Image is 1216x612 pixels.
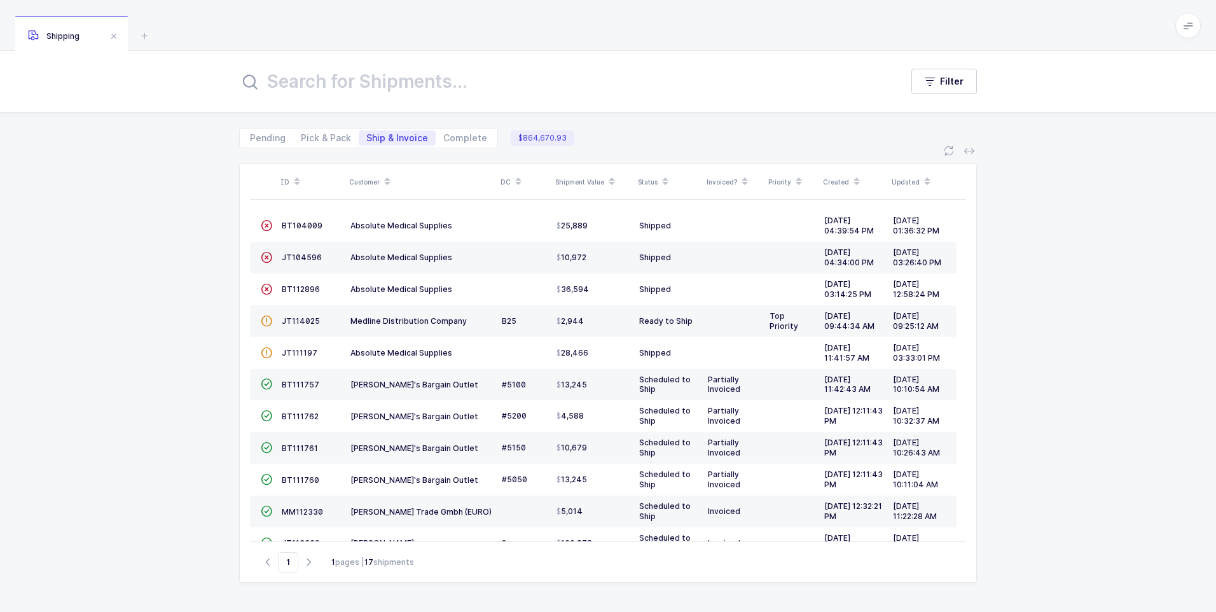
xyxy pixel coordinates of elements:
span:  [261,538,272,548]
span: Shipped [639,348,671,358]
span: Medline Distribution Company [350,316,467,326]
span:  [261,506,272,516]
span: #5050 [502,475,527,484]
span: B25 [502,316,516,326]
span: [DATE] 10:26:43 AM [893,438,940,457]
span: MM112330 [282,507,323,517]
span: 36,594 [556,284,589,295]
div: Partially Invoiced [708,438,759,458]
span:  [261,316,272,326]
span: [DATE] 12:32:21 PM [824,501,882,521]
span: Scheduled to Ship [639,438,691,457]
span: [DATE] 04:39:54 PM [824,216,874,235]
span:  [261,411,272,421]
div: Customer [349,171,493,193]
span: [DATE] 10:10:54 AM [893,375,939,394]
span: JT104596 [282,253,322,262]
span: BT104009 [282,221,322,230]
span: 28,466 [556,348,588,358]
span:  [261,253,272,262]
div: DC [501,171,548,193]
span: Shipped [639,284,671,294]
span: Shipping [28,31,79,41]
span: [DATE] 11:22:28 AM [893,501,937,521]
span:  [261,284,272,294]
span: [DATE] 04:34:00 PM [824,247,874,267]
span:  [261,379,272,389]
span: [PERSON_NAME] [350,538,414,548]
span: 13,245 [556,475,587,485]
span:  [261,475,272,484]
span: Shipped [639,221,671,230]
span: 2 [502,538,506,548]
span: [PERSON_NAME]'s Bargain Outlet [350,380,478,389]
span: JT114025 [282,316,320,326]
span: Scheduled to Ship [639,533,691,553]
span: [DATE] 01:36:32 PM [893,216,939,235]
span: [PERSON_NAME]'s Bargain Outlet [350,412,478,421]
span: Absolute Medical Supplies [350,253,452,262]
span: Complete [443,134,487,143]
span: Absolute Medical Supplies [350,348,452,358]
span: [DATE] 11:41:57 AM [824,343,869,363]
span: #5100 [502,380,526,389]
span: 13,245 [556,380,587,390]
span:  [261,443,272,452]
span: Go to [278,552,298,573]
span: 5,014 [556,506,583,517]
span: [DATE] 09:25:12 AM [893,311,939,331]
span: 10,972 [556,253,586,263]
span: #5200 [502,411,527,421]
span: 4,588 [556,411,584,421]
div: Invoiced [708,506,759,517]
span: BT111760 [282,475,319,485]
span: [DATE] 12:11:43 PM [824,406,883,426]
span: [DATE] 03:14:25 PM [824,279,871,299]
span: Scheduled to Ship [639,469,691,489]
div: Shipment Value [555,171,630,193]
span: Absolute Medical Supplies [350,221,452,230]
b: 1 [331,557,335,567]
span: Ship & Invoice [366,134,428,143]
span: [DATE] 03:33:01 PM [893,343,940,363]
span: 2,944 [556,316,584,326]
span: JT111197 [282,348,317,358]
span: Pending [250,134,286,143]
span: [DATE] 12:11:43 PM [824,469,883,489]
span: 160,878 [556,538,592,548]
div: pages | shipments [331,557,414,568]
div: Partially Invoiced [708,469,759,490]
span: Pick & Pack [301,134,351,143]
span: Top Priority [770,311,798,331]
input: Search for Shipments... [239,66,886,97]
span: Scheduled to Ship [639,375,691,394]
b: 17 [364,557,373,567]
span: Scheduled to Ship [639,501,691,521]
span:  [261,221,272,230]
span: 25,889 [556,221,588,231]
span: 10,679 [556,443,587,453]
div: Updated [892,171,953,193]
span: Filter [940,75,964,88]
div: Partially Invoiced [708,406,759,426]
span: BT112896 [282,284,320,294]
span: [DATE] 12:11:43 PM [824,438,883,457]
div: ID [280,171,342,193]
span: BT111757 [282,380,319,389]
span: [PERSON_NAME] Trade Gmbh (EURO) [350,507,492,517]
span: BT111762 [282,412,319,421]
span: [PERSON_NAME]'s Bargain Outlet [350,475,478,485]
div: Created [823,171,884,193]
span: [DATE] 10:32:37 AM [893,406,939,426]
span: Shipped [639,253,671,262]
div: Partially Invoiced [708,375,759,395]
span: Scheduled to Ship [639,406,691,426]
div: Priority [768,171,815,193]
span: [DATE] 09:44:34 AM [824,311,874,331]
span: [DATE] 12:58:24 PM [893,279,939,299]
div: Status [638,171,699,193]
button: Filter [911,69,977,94]
span:  [261,348,272,358]
span: JT113369 [282,538,320,548]
span: [DATE] 11:42:43 AM [824,375,871,394]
